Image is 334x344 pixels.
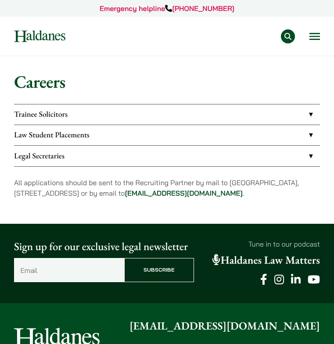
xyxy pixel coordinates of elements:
[14,30,65,42] img: Logo of Haldanes
[14,104,320,125] a: Trainee Solicitors
[14,177,320,198] p: All applications should be sent to the Recruiting Partner by mail to [GEOGRAPHIC_DATA], [STREET_A...
[124,258,194,282] input: Subscribe
[281,29,295,43] button: Search
[14,125,320,145] a: Law Student Placements
[206,239,320,249] p: Tune in to our podcast
[212,253,320,267] a: Haldanes Law Matters
[14,239,194,255] p: Sign up for our exclusive legal newsletter
[100,4,234,13] a: Emergency helpline[PHONE_NUMBER]
[309,33,320,40] button: Open menu
[14,146,320,166] a: Legal Secretaries
[125,189,243,197] a: [EMAIL_ADDRESS][DOMAIN_NAME]
[129,319,320,333] a: [EMAIL_ADDRESS][DOMAIN_NAME]
[14,71,320,92] h1: Careers
[14,258,124,282] input: Email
